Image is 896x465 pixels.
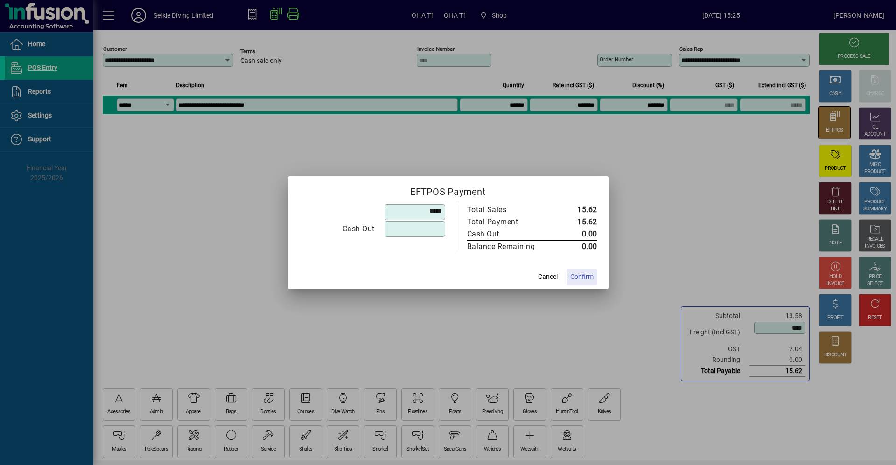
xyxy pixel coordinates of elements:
span: Cancel [538,272,558,282]
td: 15.62 [555,216,597,228]
div: Cash Out [467,229,546,240]
td: Total Payment [467,216,555,228]
td: 0.00 [555,240,597,253]
button: Confirm [567,269,597,285]
td: 15.62 [555,204,597,216]
td: 0.00 [555,228,597,241]
h2: EFTPOS Payment [288,176,609,203]
div: Balance Remaining [467,241,546,252]
button: Cancel [533,269,563,285]
div: Cash Out [300,223,375,235]
span: Confirm [570,272,594,282]
td: Total Sales [467,204,555,216]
